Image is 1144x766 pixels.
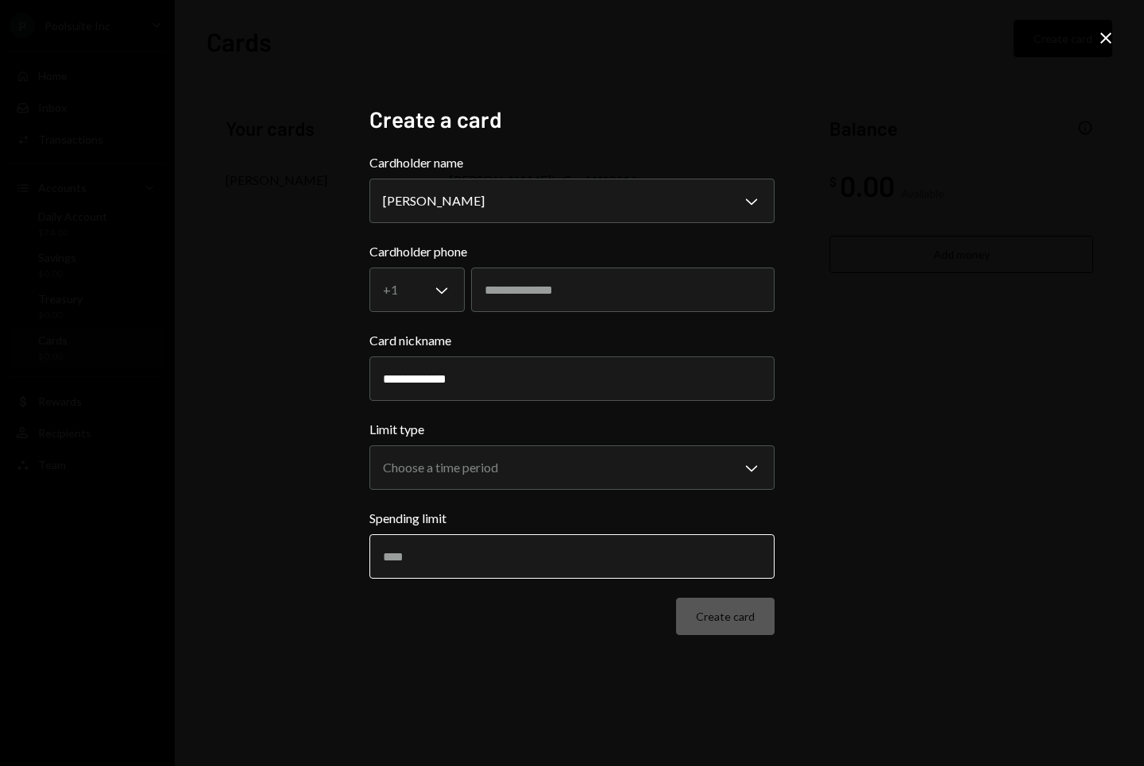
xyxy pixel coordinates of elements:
h2: Create a card [369,104,775,135]
label: Cardholder name [369,153,775,172]
button: Limit type [369,445,775,490]
label: Spending limit [369,509,775,528]
button: Cardholder name [369,179,775,223]
label: Cardholder phone [369,242,775,261]
label: Card nickname [369,331,775,350]
label: Limit type [369,420,775,439]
